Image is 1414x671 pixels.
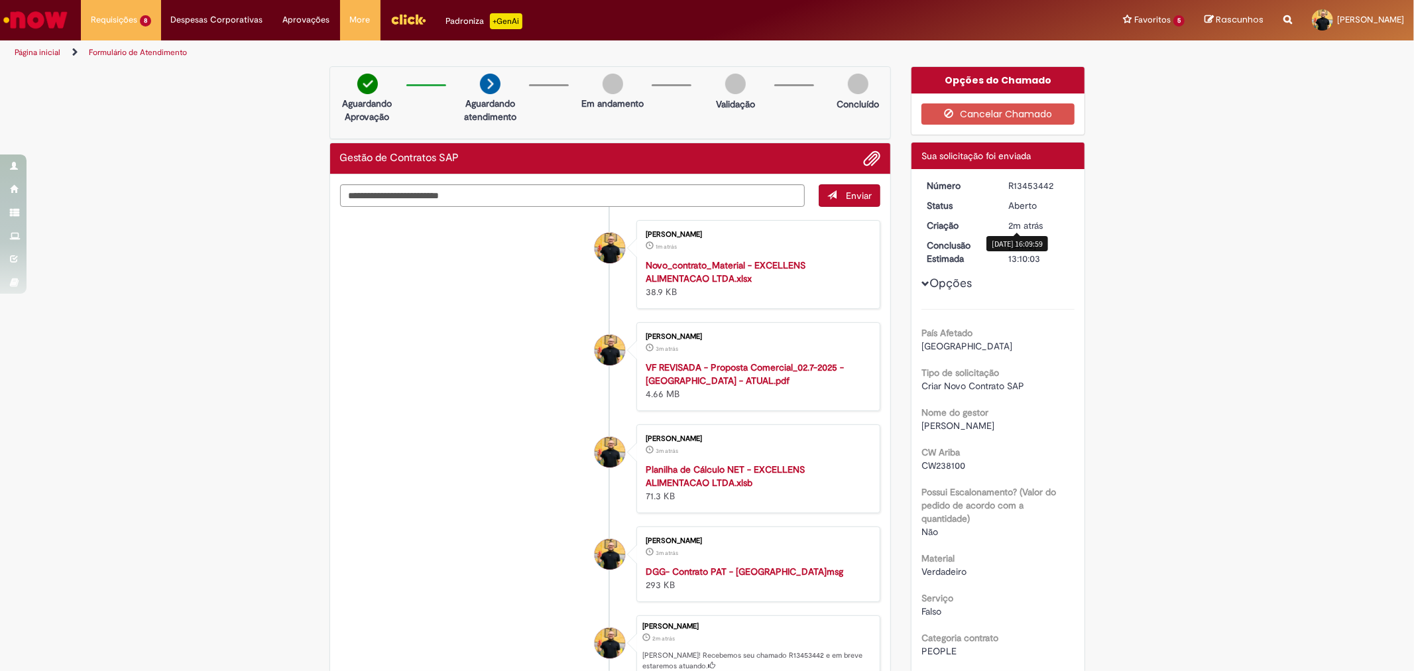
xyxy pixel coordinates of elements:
span: [GEOGRAPHIC_DATA] [921,340,1012,352]
img: img-circle-grey.png [603,74,623,94]
img: ServiceNow [1,7,70,33]
span: Despesas Corporativas [171,13,263,27]
div: 27/08/2025 16:09:59 [1008,219,1070,232]
dt: Conclusão Estimada [917,239,998,265]
div: 71.3 KB [646,463,866,503]
p: Aguardando atendimento [458,97,522,123]
time: 27/08/2025 16:10:46 [656,243,677,251]
button: Enviar [819,184,880,207]
div: Joao Da Costa Dias Junior [595,335,625,365]
h2: Gestão de Contratos SAP Histórico de tíquete [340,152,459,164]
b: CW Ariba [921,446,960,458]
div: [PERSON_NAME] [646,435,866,443]
b: Tipo de solicitação [921,367,999,379]
span: 3m atrás [656,345,678,353]
span: 3m atrás [656,447,678,455]
p: Aguardando Aprovação [335,97,400,123]
span: Aprovações [283,13,330,27]
span: Rascunhos [1216,13,1264,26]
ul: Trilhas de página [10,40,933,65]
div: Joao Da Costa Dias Junior [595,233,625,263]
div: [PERSON_NAME] [646,333,866,341]
p: +GenAi [490,13,522,29]
time: 27/08/2025 16:08:49 [656,549,678,557]
span: Sua solicitação foi enviada [921,150,1031,162]
span: PEOPLE [921,645,957,657]
div: 4.66 MB [646,361,866,400]
b: Categoria contrato [921,632,998,644]
span: Criar Novo Contrato SAP [921,380,1024,392]
img: click_logo_yellow_360x200.png [390,9,426,29]
p: Concluído [837,97,879,111]
div: R13453442 [1008,179,1070,192]
img: check-circle-green.png [357,74,378,94]
dt: Status [917,199,998,212]
dt: Criação [917,219,998,232]
time: 27/08/2025 16:09:59 [652,635,675,642]
time: 27/08/2025 16:08:49 [656,447,678,455]
a: VF REVISADA - Proposta Comercial_02.7-2025 - [GEOGRAPHIC_DATA] - ATUAL.pdf [646,361,844,387]
span: CW238100 [921,459,965,471]
span: 3m atrás [656,549,678,557]
span: More [350,13,371,27]
a: Planilha de Cálculo NET - EXCELLENS ALIMENTACAO LTDA.xlsb [646,463,805,489]
img: arrow-next.png [480,74,501,94]
span: Requisições [91,13,137,27]
span: Falso [921,605,941,617]
span: Favoritos [1134,13,1171,27]
div: 293 KB [646,565,866,591]
b: Nome do gestor [921,406,988,418]
p: Validação [716,97,755,111]
div: Joao Da Costa Dias Junior [595,437,625,467]
a: Formulário de Atendimento [89,47,187,58]
time: 27/08/2025 16:08:50 [656,345,678,353]
span: 2m atrás [1008,219,1043,231]
span: Não [921,526,938,538]
div: Opções do Chamado [912,67,1085,93]
a: Página inicial [15,47,60,58]
b: País Afetado [921,327,972,339]
div: [PERSON_NAME] [642,623,873,631]
a: DGG- Contrato PAT - [GEOGRAPHIC_DATA]msg [646,566,843,578]
div: [DATE] 16:09:59 [986,236,1048,251]
span: Verdadeiro [921,566,967,578]
dt: Número [917,179,998,192]
div: Padroniza [446,13,522,29]
b: Possui Escalonamento? (Valor do pedido de acordo com a quantidade) [921,486,1056,524]
b: Material [921,552,955,564]
button: Adicionar anexos [863,150,880,167]
a: Novo_contrato_Material - EXCELLENS ALIMENTACAO LTDA.xlsx [646,259,805,284]
span: 5 [1173,15,1185,27]
span: 8 [140,15,151,27]
div: 38.9 KB [646,259,866,298]
textarea: Digite sua mensagem aqui... [340,184,805,207]
b: Serviço [921,592,953,604]
span: 1m atrás [656,243,677,251]
p: Em andamento [581,97,644,110]
div: Aberto [1008,199,1070,212]
img: img-circle-grey.png [848,74,868,94]
div: [PERSON_NAME] [646,537,866,545]
div: Joao Da Costa Dias Junior [595,539,625,570]
span: [PERSON_NAME] [921,420,994,432]
span: [PERSON_NAME] [1337,14,1404,25]
span: Enviar [846,190,872,202]
img: img-circle-grey.png [725,74,746,94]
span: 2m atrás [652,635,675,642]
div: Joao Da Costa Dias Junior [595,628,625,658]
div: [PERSON_NAME] [646,231,866,239]
p: [PERSON_NAME]! Recebemos seu chamado R13453442 e em breve estaremos atuando. [642,650,873,671]
a: Rascunhos [1205,14,1264,27]
button: Cancelar Chamado [921,103,1075,125]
